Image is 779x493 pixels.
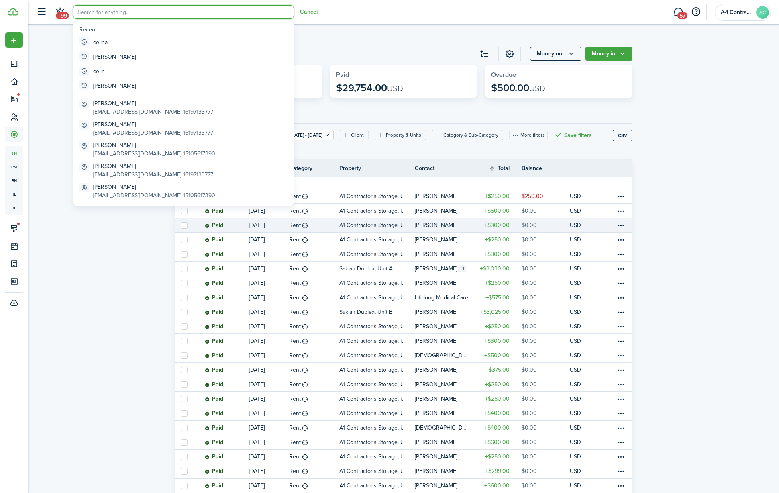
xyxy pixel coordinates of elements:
a: A1 Contractor's Storage, Unit 15 [339,276,415,290]
global-search-item-title: [PERSON_NAME] [93,53,136,61]
a: Lifelong Medical Care [415,290,473,305]
a: [DATE] [249,218,289,232]
a: A1 Contractor's Storage, Unit P1 [339,406,415,420]
a: Messaging [671,2,686,23]
a: USD [570,218,592,232]
table-info-title: [PERSON_NAME] [415,264,457,273]
a: USD [570,319,592,333]
table-amount-description: $0.00 [522,264,537,273]
a: bn [5,174,23,187]
global-search-item-title: celina [93,38,108,47]
table-profile-info-text: [PERSON_NAME] [415,381,457,388]
a: [PERSON_NAME] [415,276,473,290]
filter-tag-label: Property & Units [386,131,421,139]
a: [PERSON_NAME] [415,363,473,377]
table-amount-description: $0.00 [522,221,537,229]
p: A1 Contractor's Storage, Unit 25 [339,337,403,345]
table-profile-info-text: Lifelong Medical Care [415,295,468,301]
a: Paid [205,319,249,333]
p: [DATE] [249,250,265,258]
a: re [5,201,23,215]
a: $0.00 [522,348,570,362]
a: Rent [289,233,339,247]
a: Rent [289,319,339,333]
a: [PERSON_NAME] [415,204,473,218]
a: A1 Contractor's Storage, Unit P7 [339,348,415,362]
button: Money out [530,47,581,61]
a: [DATE] [249,305,289,319]
span: tn [5,146,23,160]
a: Rent [289,305,339,319]
button: Cancel [300,9,318,15]
status: Paid [205,352,223,359]
table-profile-info-text: [PERSON_NAME] [415,237,457,243]
table-info-title: Rent [289,192,301,200]
a: $0.00 [522,290,570,305]
a: $0.00 [522,233,570,247]
a: USD [570,305,592,319]
table-amount-description: $250.00 [522,192,543,200]
a: USD [570,262,592,276]
a: Rent [289,247,339,261]
p: USD [570,207,581,215]
span: 57 [677,12,687,19]
global-search-item-description: [EMAIL_ADDRESS][DOMAIN_NAME] 16197133777 [93,170,213,179]
a: $0.00 [522,319,570,333]
a: USD [570,348,592,362]
p: USD [570,308,581,316]
global-search-item-title: celin [93,67,105,76]
a: Paid [205,377,249,391]
table-profile-info-text: [PERSON_NAME] [415,323,457,330]
p: USD [570,221,581,229]
p: A1 Contractor's Storage, Unit 28 [339,395,403,403]
table-amount-title: $300.00 [484,337,510,345]
filter-tag: Open filter [340,130,369,140]
a: Paid [205,276,249,290]
p: Saklan Duplex, Unit B [339,308,393,316]
a: A1 Contractor's Storage, Unit 28 [339,392,415,406]
table-profile-info-text: [PERSON_NAME] [415,367,457,373]
filter-tag-label: Client [351,131,364,139]
button: Save filters [554,130,592,140]
table-profile-info-text: [PERSON_NAME] [415,208,457,214]
a: re [5,187,23,201]
p: [DATE] [249,264,265,273]
global-search-item-description: [EMAIL_ADDRESS][DOMAIN_NAME] 15105617390 [93,149,215,158]
a: A1 Contractor's Storage, Unit 27 [339,377,415,391]
table-info-title: Rent [289,395,301,403]
widget-stats-title: Paid [336,71,471,78]
a: $0.00 [522,392,570,406]
a: $0.00 [522,363,570,377]
a: [DATE] [249,392,289,406]
button: Open resource center [689,5,703,19]
table-profile-info-text: [PERSON_NAME] [415,396,457,402]
a: USD [570,189,592,203]
button: Money in [585,47,632,61]
table-info-title: Rent [289,337,301,345]
a: Paid [205,334,249,348]
table-amount-description: $0.00 [522,235,537,244]
a: $250.00 [473,233,522,247]
a: $3,030.00 [473,262,522,276]
global-search-item: [PERSON_NAME] [76,78,291,93]
table-amount-description: $0.00 [522,351,537,360]
global-search-item-title: [PERSON_NAME] [93,162,213,170]
a: $375.00 [473,363,522,377]
status: Paid [205,266,223,272]
p: [DATE] [249,207,265,215]
a: $500.00 [473,204,522,218]
p: USD [570,192,581,200]
a: A1 Contractor's Storage, Unit 7 [339,247,415,261]
button: Open menu [530,47,581,61]
table-amount-description: $0.00 [522,207,537,215]
avatar-text: AC [756,6,769,19]
table-amount-title: $500.00 [484,207,510,215]
a: Rent [289,276,339,290]
a: USD [570,204,592,218]
a: $0.00 [522,305,570,319]
a: [PERSON_NAME] [415,406,473,420]
table-profile-info-text: [PERSON_NAME] [415,309,457,315]
status: Paid [205,309,223,315]
a: [DATE] [249,290,289,305]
